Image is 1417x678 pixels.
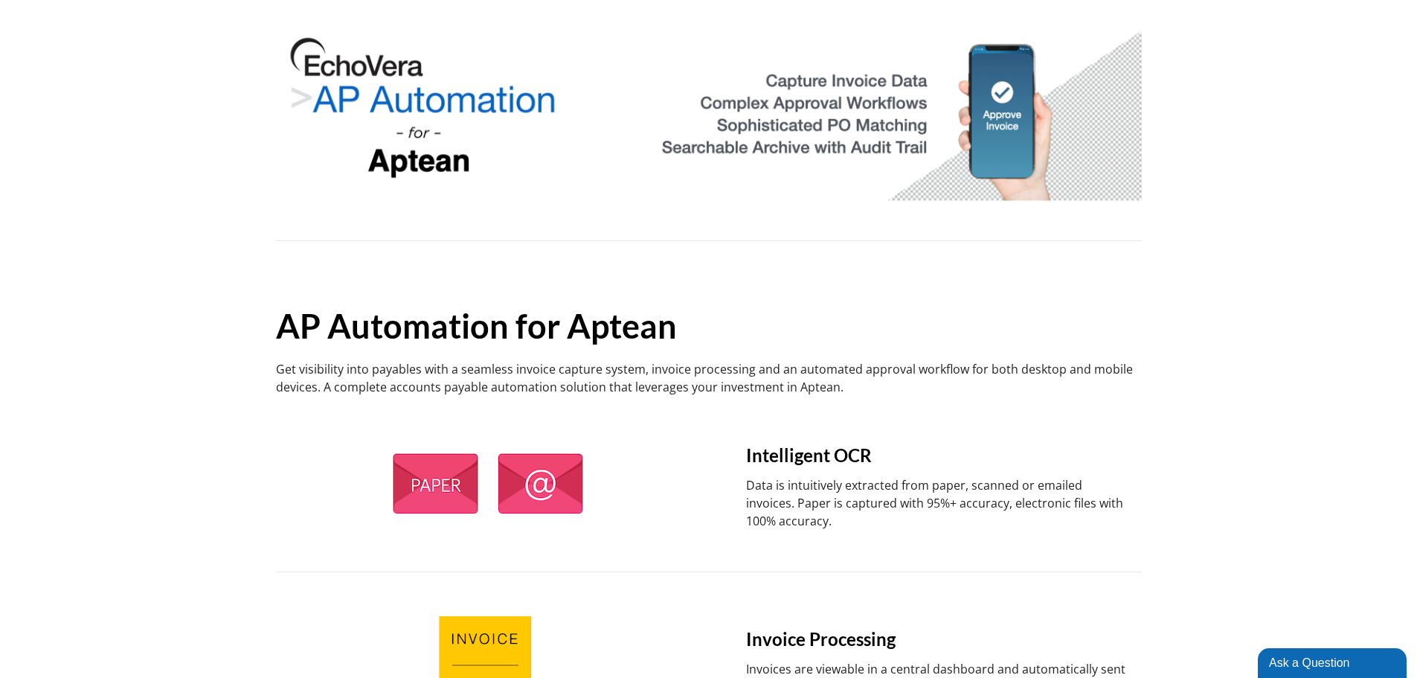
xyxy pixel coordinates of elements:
p: Data is intuitively extracted from paper, scanned or emailed invoices. Paper is captured with 95%... [746,476,1125,530]
img: ap automation [385,447,590,519]
strong: AP Automation for Aptean [276,272,677,346]
p: Get visibility into payables with a seamless invoice capture system, invoice processing and an au... [276,360,1142,396]
iframe: chat widget [1258,645,1410,678]
span: ……………. [276,272,410,312]
h4: Intelligent OCR [746,444,1125,467]
h4: Invoice Processing [746,627,1125,651]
